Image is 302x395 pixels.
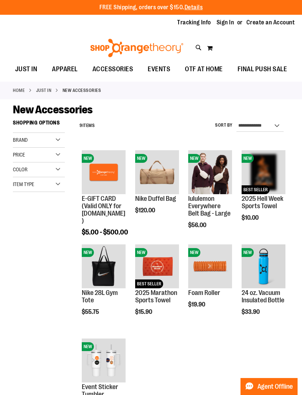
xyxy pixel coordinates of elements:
[82,229,128,236] span: $5.00 - $500.00
[135,150,179,194] img: Nike Duffel Bag
[82,150,126,195] a: E-GIFT CARD (Valid ONLY for ShopOrangetheory.com)NEW
[242,244,285,288] img: 24 oz. Vacuum Insulated Bottle
[242,150,285,195] a: OTF 2025 Hell Week Event RetailNEWBEST SELLER
[82,289,118,304] a: Nike 28L Gym Tote
[185,61,223,78] span: OTF AT HOME
[82,309,100,315] span: $55.75
[242,214,260,221] span: $10.00
[82,244,126,289] a: Nike 28L Gym ToteNEW
[238,61,287,78] span: FINAL PUSH SALE
[242,309,261,315] span: $33.90
[80,120,95,131] h2: Items
[242,150,285,194] img: OTF 2025 Hell Week Event Retail
[188,301,206,308] span: $19.90
[135,279,163,288] span: BEST SELLER
[13,181,34,187] span: Item Type
[13,116,65,133] strong: Shopping Options
[230,61,295,78] a: FINAL PUSH SALE
[8,61,45,78] a: JUST IN
[188,154,200,163] span: NEW
[135,150,179,195] a: Nike Duffel BagNEW
[135,244,179,289] a: 2025 Marathon Sports TowelNEWBEST SELLER
[135,207,156,214] span: $120.00
[78,147,129,254] div: product
[13,103,93,116] span: New Accessories
[13,137,28,143] span: Brand
[13,152,25,158] span: Price
[188,222,207,229] span: $56.00
[82,244,126,288] img: Nike 28L Gym Tote
[188,150,232,194] img: lululemon Everywhere Belt Bag - Large
[99,3,203,12] p: FREE Shipping, orders over $150.
[92,61,133,78] span: ACCESSORIES
[242,185,270,194] span: BEST SELLER
[131,241,183,334] div: product
[185,241,236,327] div: product
[188,244,232,289] a: Foam RollerNEW
[135,309,153,315] span: $15.90
[85,61,141,78] a: ACCESSORIES
[242,154,254,163] span: NEW
[36,87,52,94] a: JUST IN
[82,339,126,382] img: OTF 40 oz. Sticker Tumbler
[257,383,293,390] span: Agent Offline
[242,248,254,257] span: NEW
[135,244,179,288] img: 2025 Marathon Sports Towel
[135,154,147,163] span: NEW
[82,339,126,384] a: OTF 40 oz. Sticker TumblerNEW
[82,154,94,163] span: NEW
[45,61,85,78] a: APPAREL
[80,123,82,128] span: 9
[188,289,220,296] a: Foam Roller
[238,241,289,334] div: product
[13,166,28,172] span: Color
[188,244,232,288] img: Foam Roller
[242,289,284,304] a: 24 oz. Vacuum Insulated Bottle
[188,248,200,257] span: NEW
[185,147,236,247] div: product
[140,61,178,78] a: EVENTS
[178,61,230,78] a: OTF AT HOME
[82,195,125,224] a: E-GIFT CARD (Valid ONLY for [DOMAIN_NAME])
[188,195,231,217] a: lululemon Everywhere Belt Bag - Large
[52,61,78,78] span: APPAREL
[242,195,283,210] a: 2025 Hell Week Sports Towel
[82,150,126,194] img: E-GIFT CARD (Valid ONLY for ShopOrangetheory.com)
[217,18,234,27] a: Sign In
[135,195,176,202] a: Nike Duffel Bag
[135,289,177,304] a: 2025 Marathon Sports Towel
[63,87,101,94] strong: New Accessories
[177,18,211,27] a: Tracking Info
[135,248,147,257] span: NEW
[188,150,232,195] a: lululemon Everywhere Belt Bag - LargeNEW
[246,18,295,27] a: Create an Account
[185,4,203,11] a: Details
[78,241,129,334] div: product
[82,248,94,257] span: NEW
[240,378,298,395] button: Agent Offline
[82,342,94,351] span: NEW
[242,244,285,289] a: 24 oz. Vacuum Insulated BottleNEW
[13,87,25,94] a: Home
[238,147,289,240] div: product
[215,122,233,128] label: Sort By
[148,61,170,78] span: EVENTS
[15,61,38,78] span: JUST IN
[131,147,183,233] div: product
[89,39,185,57] img: Shop Orangetheory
